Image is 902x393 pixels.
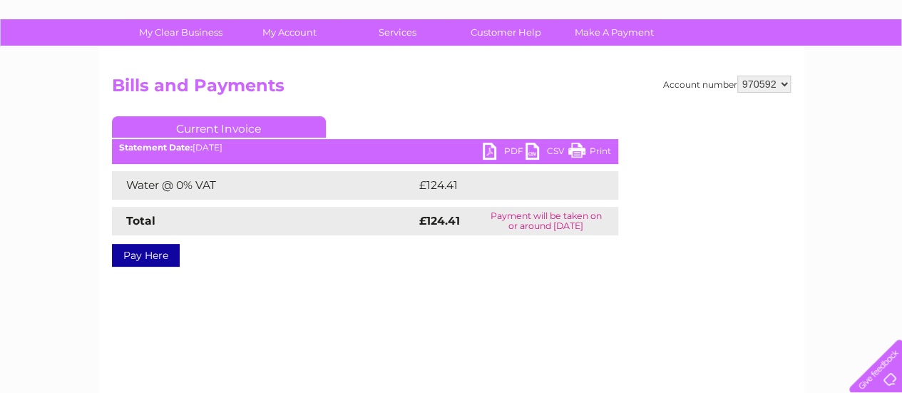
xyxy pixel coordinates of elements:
a: Current Invoice [112,116,326,138]
b: Statement Date: [119,142,193,153]
strong: £124.41 [419,214,460,228]
div: [DATE] [112,143,618,153]
td: Water @ 0% VAT [112,171,416,200]
td: Payment will be taken on or around [DATE] [473,207,617,235]
a: My Account [230,19,348,46]
a: Print [568,143,611,163]
a: Make A Payment [555,19,673,46]
div: Account number [663,76,791,93]
a: PDF [483,143,526,163]
a: 0333 014 3131 [633,7,732,25]
a: Customer Help [447,19,565,46]
a: Telecoms [727,61,769,71]
a: Contact [807,61,842,71]
div: Clear Business is a trading name of Verastar Limited (registered in [GEOGRAPHIC_DATA] No. 3667643... [115,8,789,69]
img: logo.png [31,37,104,81]
td: £124.41 [416,171,591,200]
a: Energy [687,61,718,71]
h2: Bills and Payments [112,76,791,103]
a: CSV [526,143,568,163]
strong: Total [126,214,155,228]
a: Log out [855,61,888,71]
a: Pay Here [112,244,180,267]
a: My Clear Business [122,19,240,46]
a: Services [339,19,456,46]
a: Water [651,61,678,71]
a: Blog [778,61,799,71]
